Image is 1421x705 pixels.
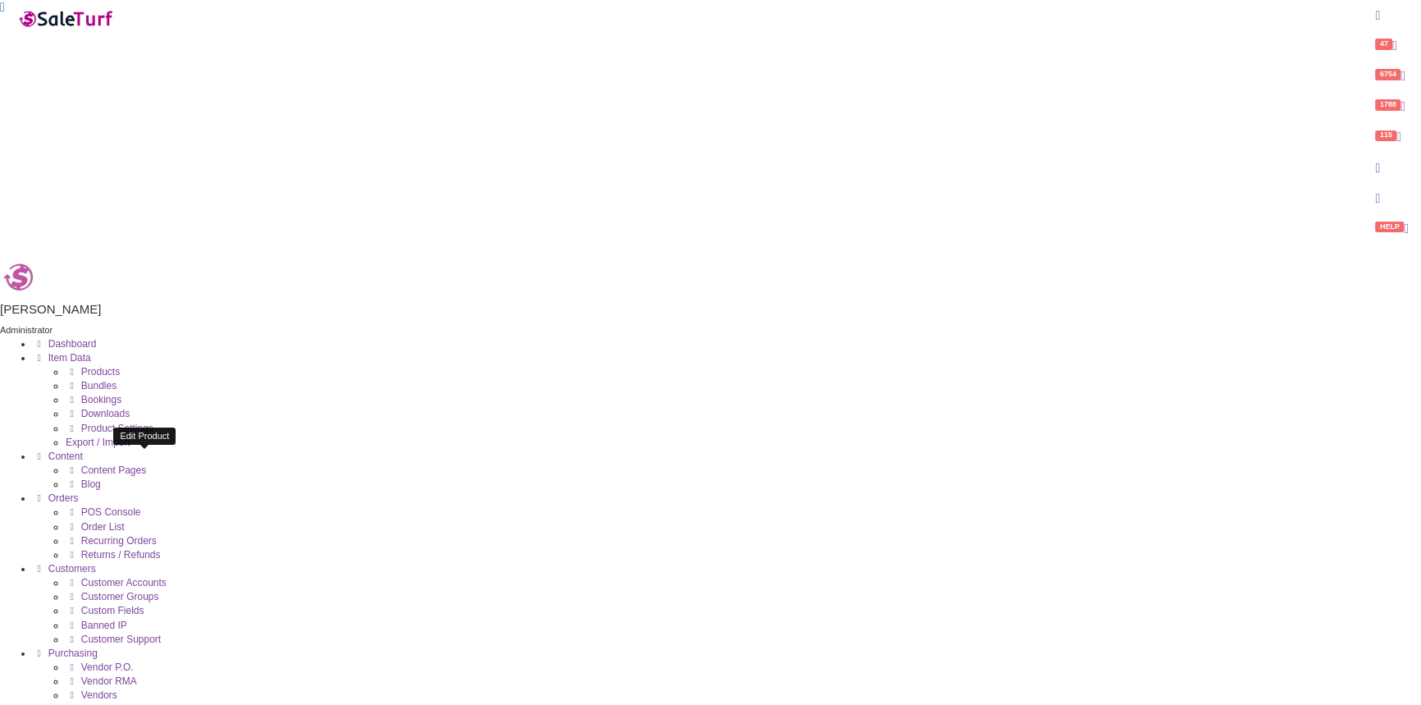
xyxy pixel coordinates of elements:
[1363,213,1421,244] a: HELP
[66,577,167,588] a: Customer Accounts
[81,408,130,419] span: Downloads
[48,648,98,659] span: Purchasing
[66,675,137,687] a: Vendor RMA
[66,591,158,602] a: Customer Groups
[66,465,146,476] a: Content Pages
[48,352,91,364] span: Item Data
[81,605,144,616] span: Custom Fields
[1375,130,1396,141] span: 115
[66,662,134,673] a: Vendor P.O.
[81,535,157,547] span: Recurring Orders
[81,620,127,631] span: Banned IP
[66,549,160,561] a: Returns / Refunds
[66,366,120,378] a: Products
[81,394,121,405] span: Bookings
[1375,99,1400,110] span: 1788
[81,549,161,561] span: Returns / Refunds
[81,380,117,391] span: Bundles
[66,506,140,518] a: POS Console
[48,492,79,504] span: Orders
[81,506,141,518] span: POS Console
[66,521,124,533] a: Order List
[66,689,117,701] a: Vendors
[66,535,157,547] a: Recurring Orders
[48,563,96,575] span: Customers
[81,591,159,602] span: Customer Groups
[81,689,117,701] span: Vendors
[66,437,130,448] a: Export / Import
[66,394,121,405] a: Bookings
[66,620,127,631] a: Banned IP
[81,675,137,687] span: Vendor RMA
[48,338,97,350] span: Dashboard
[66,605,144,616] a: Custom Fields
[66,380,117,391] a: Bundles
[81,662,134,673] span: Vendor P.O.
[1375,69,1400,80] span: 6754
[17,7,116,30] img: SaleTurf
[81,465,146,476] span: Content Pages
[66,408,130,419] a: Downloads
[48,451,83,462] span: Content
[81,577,167,588] span: Customer Accounts
[33,338,96,350] a: Dashboard
[1375,222,1404,232] span: HELP
[81,423,153,434] span: Product Settings
[81,521,125,533] span: Order List
[81,478,101,490] span: Blog
[81,634,161,645] span: Customer Support
[1375,39,1392,49] span: 47
[81,366,120,378] span: Products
